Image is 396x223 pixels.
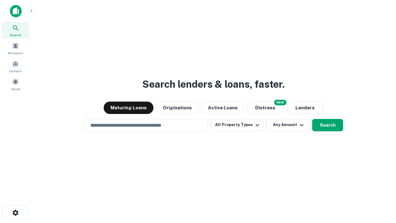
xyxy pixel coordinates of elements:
img: capitalize-icon.png [10,5,22,17]
a: Contacts [2,58,29,75]
iframe: Chat Widget [365,173,396,203]
a: Saved [2,76,29,93]
a: Search [2,22,29,39]
span: Search [10,33,21,37]
button: Search distressed loans with lien and other non-mortgage details. [247,102,284,114]
button: All Property Types [210,119,264,131]
button: Any Amount [266,119,310,131]
button: Lenders [286,102,324,114]
span: Saved [11,86,20,91]
button: Search [312,119,343,131]
button: Maturing Loans [104,102,153,114]
h3: Search lenders & loans, faster. [142,77,285,92]
button: Active Loans [201,102,244,114]
span: Contacts [9,68,22,73]
div: NEW [274,100,286,105]
button: Originations [156,102,199,114]
a: Borrowers [2,40,29,57]
span: Borrowers [8,50,23,55]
